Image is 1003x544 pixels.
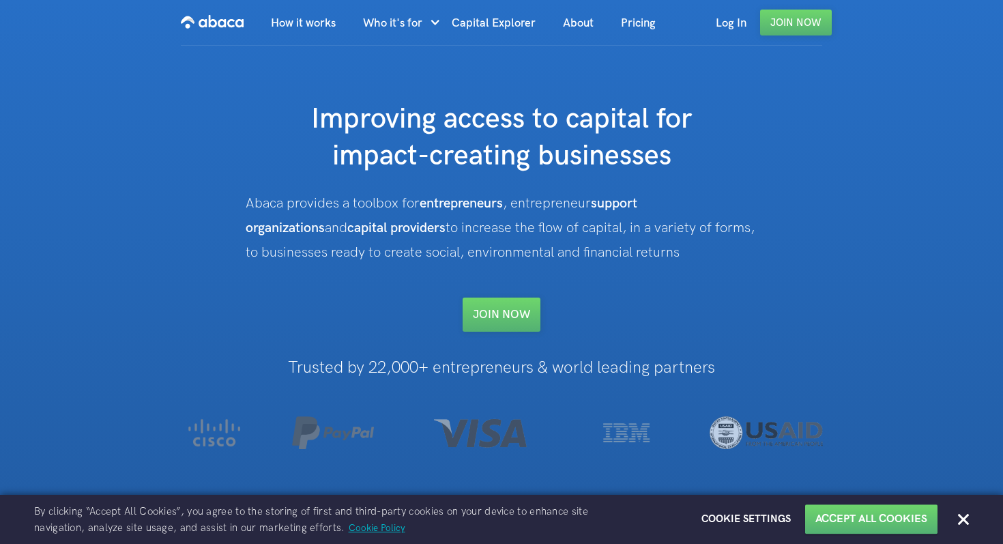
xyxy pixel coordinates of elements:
[181,11,244,33] img: Abaca logo
[347,220,446,236] strong: capital providers
[701,513,791,526] button: Cookie Settings
[151,359,853,377] h1: Trusted by 22,000+ entrepreneurs & world leading partners
[463,298,540,332] a: Join NOW
[420,195,503,212] strong: entrepreneurs
[345,522,405,534] a: Cookie Policy
[229,101,774,175] h1: Improving access to capital for impact-creating businesses
[958,514,969,525] button: Close
[815,512,927,526] button: Accept All Cookies
[760,10,832,35] a: Join Now
[34,504,594,536] p: By clicking “Accept All Cookies”, you agree to the storing of first and third-party cookies on yo...
[246,191,757,265] div: Abaca provides a toolbox for , entrepreneur and to increase the flow of capital, in a variety of ...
